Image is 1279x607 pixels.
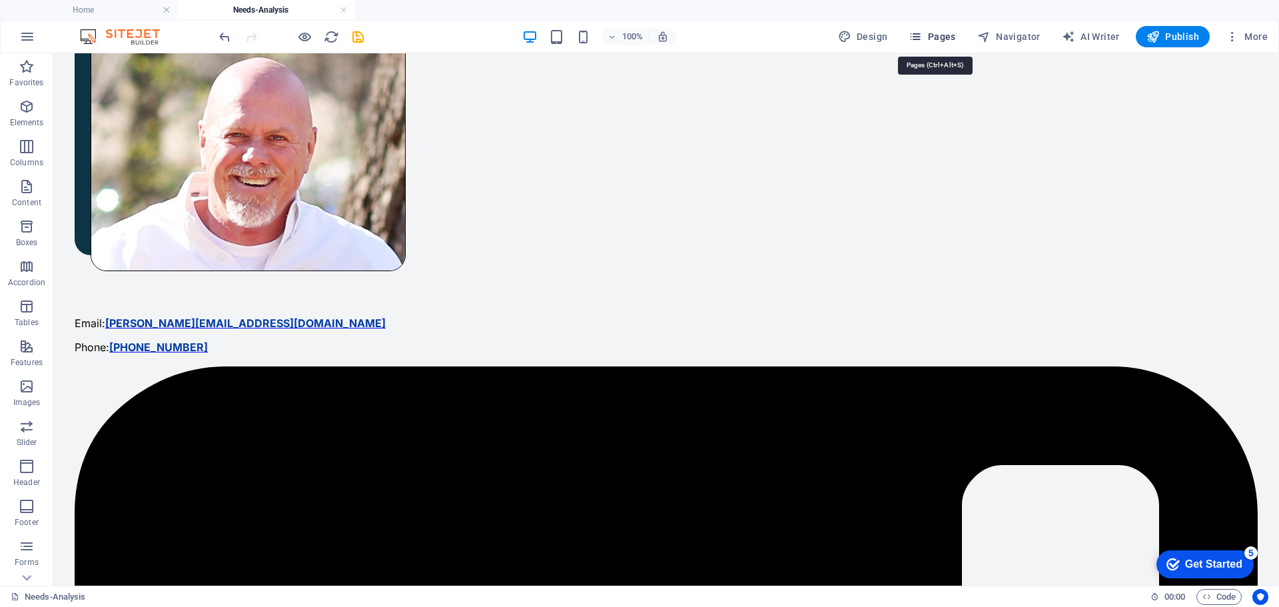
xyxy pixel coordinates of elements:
[1252,589,1268,605] button: Usercentrics
[15,557,39,568] p: Forms
[1196,589,1242,605] button: Code
[657,31,669,43] i: On resize automatically adjust zoom level to fit chosen device.
[972,26,1046,47] button: Navigator
[16,237,38,248] p: Boxes
[216,29,232,45] button: undo
[17,437,37,448] p: Slider
[833,26,893,47] div: Design (Ctrl+Alt+Y)
[350,29,366,45] button: save
[602,29,649,45] button: 100%
[77,29,177,45] img: Editor Logo
[11,357,43,368] p: Features
[903,26,961,47] button: Pages
[1136,26,1210,47] button: Publish
[1226,30,1268,43] span: More
[622,29,643,45] h6: 100%
[1220,26,1273,47] button: More
[15,317,39,328] p: Tables
[13,477,40,488] p: Header
[36,15,93,27] div: Get Started
[217,29,232,45] i: Undo: Change pages (Ctrl+Z)
[833,26,893,47] button: Design
[9,77,43,88] p: Favorites
[323,29,339,45] button: reload
[1057,26,1125,47] button: AI Writer
[838,30,888,43] span: Design
[177,3,354,17] h4: Needs-Analysis
[350,29,366,45] i: Save (Ctrl+S)
[1164,589,1185,605] span: 00 00
[12,197,41,208] p: Content
[10,117,44,128] p: Elements
[11,589,85,605] a: Click to cancel selection. Double-click to open Pages
[1146,30,1199,43] span: Publish
[324,29,339,45] i: Reload page
[15,517,39,528] p: Footer
[8,277,45,288] p: Accordion
[1202,589,1236,605] span: Code
[7,7,105,35] div: Get Started 5 items remaining, 0% complete
[1150,589,1186,605] h6: Session time
[977,30,1041,43] span: Navigator
[10,157,43,168] p: Columns
[1062,30,1120,43] span: AI Writer
[1174,592,1176,602] span: :
[13,397,41,408] p: Images
[909,30,955,43] span: Pages
[95,3,109,16] div: 5
[296,29,312,45] button: Click here to leave preview mode and continue editing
